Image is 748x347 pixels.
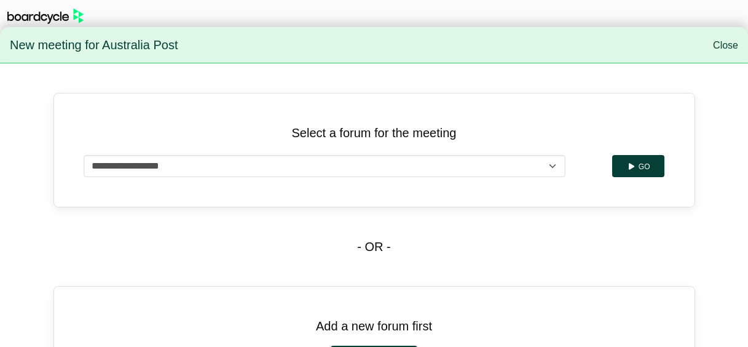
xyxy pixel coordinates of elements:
[84,316,665,336] p: Add a new forum first
[84,123,665,143] p: Select a forum for the meeting
[53,207,695,286] div: - OR -
[7,9,84,24] img: BoardcycleBlackGreen-aaafeed430059cb809a45853b8cf6d952af9d84e6e89e1f1685b34bfd5cb7d64.svg
[612,155,664,177] button: Go
[10,33,178,58] span: New meeting for Australia Post
[713,40,738,50] a: Close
